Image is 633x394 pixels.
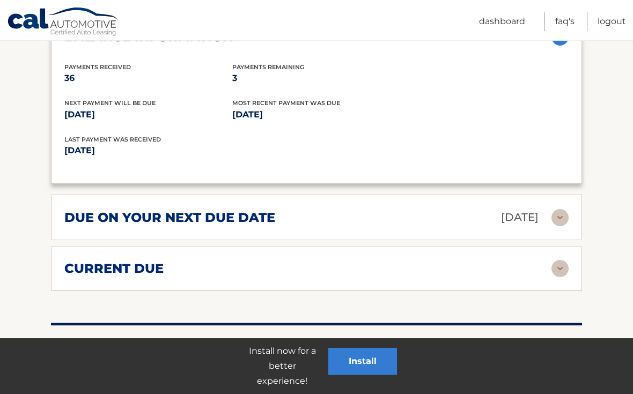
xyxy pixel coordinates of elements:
img: accordion-rest.svg [551,260,569,277]
h2: Payment History [51,336,582,352]
p: 3 [232,71,400,86]
span: Next Payment will be due [64,99,156,107]
a: Logout [598,12,626,31]
a: Dashboard [479,12,525,31]
p: [DATE] [501,208,539,227]
p: [DATE] [64,107,232,122]
h2: current due [64,261,164,277]
p: 36 [64,71,232,86]
p: [DATE] [64,143,316,158]
a: FAQ's [555,12,575,31]
span: Payments Remaining [232,63,304,71]
p: Install now for a better experience! [236,344,328,389]
a: Cal Automotive [7,7,120,38]
span: Most Recent Payment Was Due [232,99,340,107]
span: Last Payment was received [64,136,161,143]
span: Payments Received [64,63,131,71]
h2: due on your next due date [64,210,275,226]
p: [DATE] [232,107,400,122]
img: accordion-rest.svg [551,209,569,226]
button: Install [328,348,397,375]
